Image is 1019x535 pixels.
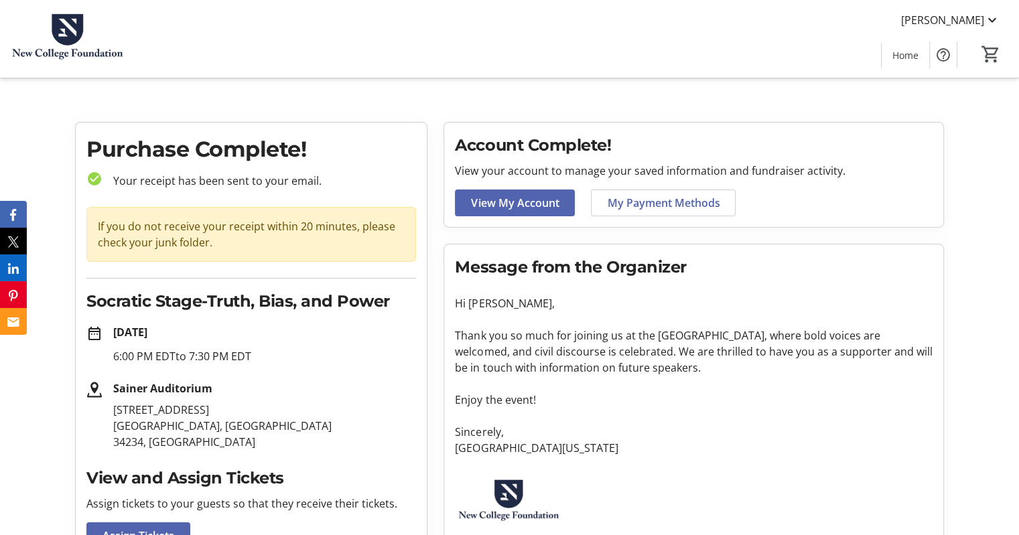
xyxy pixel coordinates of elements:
p: Sincerely, [455,424,933,440]
p: Enjoy the event! [455,392,933,408]
p: View your account to manage your saved information and fundraiser activity. [455,163,933,179]
p: Thank you so much for joining us at the [GEOGRAPHIC_DATA], where bold voices are welcomed, and ci... [455,327,933,376]
h1: Purchase Complete! [86,133,416,165]
strong: Sainer Auditorium [113,381,212,396]
strong: [DATE] [113,325,147,339]
button: [PERSON_NAME] [890,9,1011,31]
mat-icon: check_circle [86,171,103,187]
img: New College Foundation's Logo [8,5,127,72]
span: Home [892,48,919,62]
span: [PERSON_NAME] [901,12,984,28]
h2: Message from the Organizer [455,255,933,279]
p: [STREET_ADDRESS] [GEOGRAPHIC_DATA], [GEOGRAPHIC_DATA] 34234, [GEOGRAPHIC_DATA] [113,402,416,450]
p: [GEOGRAPHIC_DATA][US_STATE] [455,440,933,456]
p: Assign tickets to your guests so that they receive their tickets. [86,495,416,512]
a: Home [882,43,929,68]
p: Your receipt has been sent to your email. [103,173,416,189]
button: Help [930,42,957,68]
h2: Socratic Stage-Truth, Bias, and Power [86,289,416,313]
span: View My Account [471,195,559,211]
h2: Account Complete! [455,133,933,157]
p: 6:00 PM EDT to 7:30 PM EDT [113,348,416,364]
mat-icon: date_range [86,325,103,341]
a: My Payment Methods [591,189,736,216]
a: View My Account [455,189,575,216]
h2: View and Assign Tickets [86,466,416,490]
button: Cart [979,42,1003,66]
div: If you do not receive your receipt within 20 minutes, please check your junk folder. [86,207,416,262]
p: Hi [PERSON_NAME], [455,295,933,311]
span: My Payment Methods [607,195,720,211]
img: New College Foundation logo [455,472,562,532]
